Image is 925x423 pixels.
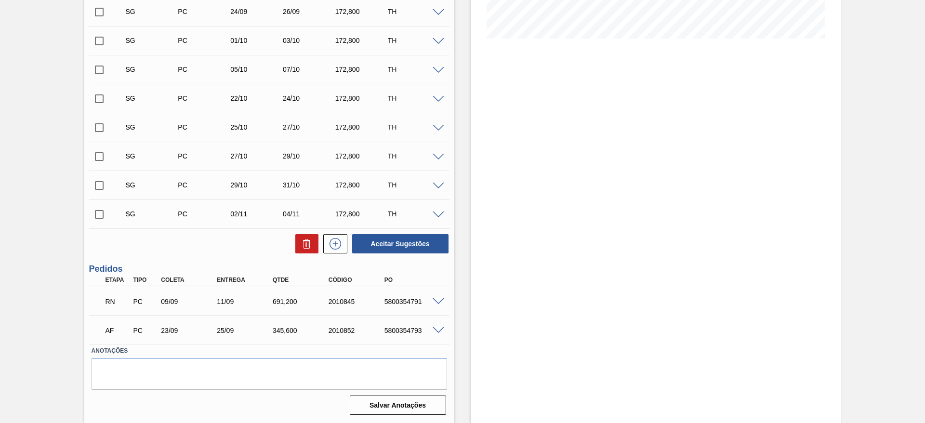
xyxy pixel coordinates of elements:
[270,298,333,305] div: 691,200
[382,298,445,305] div: 5800354791
[333,66,391,73] div: 172,800
[123,152,182,160] div: Sugestão Criada
[385,94,444,102] div: TH
[385,37,444,44] div: TH
[214,327,277,334] div: 25/09/2025
[270,277,333,283] div: Qtde
[382,277,445,283] div: PO
[103,291,132,312] div: Em renegociação
[228,37,286,44] div: 01/10/2025
[333,152,391,160] div: 172,800
[159,277,221,283] div: Coleta
[333,181,391,189] div: 172,800
[131,327,159,334] div: Pedido de Compra
[92,344,447,358] label: Anotações
[106,298,130,305] p: RN
[333,123,391,131] div: 172,800
[228,66,286,73] div: 05/10/2025
[326,298,389,305] div: 2010845
[214,298,277,305] div: 11/09/2025
[123,37,182,44] div: Sugestão Criada
[175,123,234,131] div: Pedido de Compra
[280,8,339,15] div: 26/09/2025
[175,66,234,73] div: Pedido de Compra
[131,298,159,305] div: Pedido de Compra
[333,8,391,15] div: 172,800
[280,210,339,218] div: 04/11/2025
[333,210,391,218] div: 172,800
[123,181,182,189] div: Sugestão Criada
[270,327,333,334] div: 345,600
[214,277,277,283] div: Entrega
[280,123,339,131] div: 27/10/2025
[106,327,130,334] p: AF
[159,298,221,305] div: 09/09/2025
[333,37,391,44] div: 172,800
[280,66,339,73] div: 07/10/2025
[228,210,286,218] div: 02/11/2025
[175,152,234,160] div: Pedido de Compra
[385,181,444,189] div: TH
[385,152,444,160] div: TH
[228,123,286,131] div: 25/10/2025
[228,8,286,15] div: 24/09/2025
[123,210,182,218] div: Sugestão Criada
[291,234,318,253] div: Excluir Sugestões
[280,37,339,44] div: 03/10/2025
[280,181,339,189] div: 31/10/2025
[103,277,132,283] div: Etapa
[326,327,389,334] div: 2010852
[228,181,286,189] div: 29/10/2025
[175,210,234,218] div: Pedido de Compra
[123,8,182,15] div: Sugestão Criada
[159,327,221,334] div: 23/09/2025
[123,123,182,131] div: Sugestão Criada
[385,66,444,73] div: TH
[280,152,339,160] div: 29/10/2025
[175,181,234,189] div: Pedido de Compra
[333,94,391,102] div: 172,800
[131,277,159,283] div: Tipo
[280,94,339,102] div: 24/10/2025
[228,94,286,102] div: 22/10/2025
[228,152,286,160] div: 27/10/2025
[123,94,182,102] div: Sugestão Criada
[175,37,234,44] div: Pedido de Compra
[382,327,445,334] div: 5800354793
[385,123,444,131] div: TH
[123,66,182,73] div: Sugestão Criada
[352,234,449,253] button: Aceitar Sugestões
[175,8,234,15] div: Pedido de Compra
[318,234,347,253] div: Nova sugestão
[326,277,389,283] div: Código
[350,396,446,415] button: Salvar Anotações
[89,264,449,274] h3: Pedidos
[175,94,234,102] div: Pedido de Compra
[103,320,132,341] div: Aguardando Faturamento
[385,210,444,218] div: TH
[385,8,444,15] div: TH
[347,233,449,254] div: Aceitar Sugestões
